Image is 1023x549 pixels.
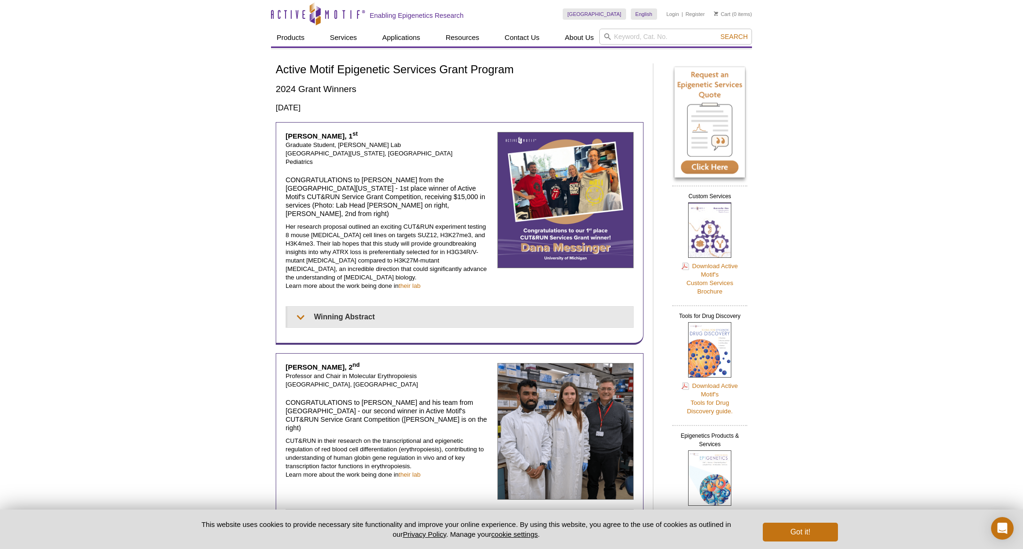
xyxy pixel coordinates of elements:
img: Custom Services [688,202,731,258]
a: Services [324,29,363,46]
summary: Winning Abstract [287,307,633,327]
strong: [PERSON_NAME], 2 [286,363,360,371]
img: Request an Epigenetic Services Quote [674,67,745,178]
span: Pediatrics [286,158,313,165]
img: Epigenetics Products & Services [688,450,731,506]
a: [GEOGRAPHIC_DATA] [563,8,626,20]
a: Applications [377,29,426,46]
li: | [682,8,683,20]
span: [GEOGRAPHIC_DATA][US_STATE], [GEOGRAPHIC_DATA] [286,150,452,157]
a: English [631,8,657,20]
h2: Epigenetics Products & Services [672,425,747,450]
li: (0 items) [714,8,752,20]
a: Products [271,29,310,46]
span: Professor and Chair in Molecular Erythropoiesis [286,372,417,379]
p: This website uses cookies to provide necessary site functionality and improve your online experie... [185,519,747,539]
a: Cart [714,11,730,17]
button: cookie settings [491,530,538,538]
a: Login [666,11,679,17]
span: Search [721,33,748,40]
img: Tools for Drug Discovery [688,322,731,378]
a: Register [685,11,705,17]
button: Got it! [763,523,838,541]
p: CUT&RUN in their research on the transcriptional and epigenetic regulation of red blood cell diff... [286,437,490,479]
strong: [PERSON_NAME], 1 [286,132,358,140]
h4: CONGRATULATIONS to [PERSON_NAME] from the [GEOGRAPHIC_DATA][US_STATE] - 1st place winner of Activ... [286,176,490,218]
sup: nd [353,362,360,368]
h2: Custom Services [672,186,747,202]
input: Keyword, Cat. No. [599,29,752,45]
a: About Us [559,29,600,46]
a: Download Active Motif'sTools for DrugDiscovery guide. [682,381,738,416]
a: Download Active Motif'sCustom ServicesBrochure [682,262,738,296]
span: Graduate Student, [PERSON_NAME] Lab [286,141,401,148]
img: Dana Messinger [497,132,634,269]
a: Contact Us [499,29,545,46]
h2: Tools for Drug Discovery [672,305,747,322]
a: Resources [440,29,485,46]
sup: st [353,131,358,137]
button: Search [718,32,751,41]
h3: [DATE] [276,102,643,114]
a: their lab [398,282,420,289]
div: Open Intercom Messenger [991,517,1014,540]
a: their lab [398,471,420,478]
span: [GEOGRAPHIC_DATA], [GEOGRAPHIC_DATA] [286,381,418,388]
img: Your Cart [714,11,718,16]
h1: Active Motif Epigenetic Services Grant Program [276,63,643,77]
p: Her research proposal outlined an exciting CUT&RUN experiment testing 8 mouse [MEDICAL_DATA] cell... [286,223,490,290]
h4: CONGRATULATIONS to [PERSON_NAME] and his team from [GEOGRAPHIC_DATA] - our second winner in Activ... [286,398,490,432]
img: John Strouboulis [497,363,634,500]
h2: 2024 Grant Winners [276,83,643,95]
h2: Enabling Epigenetics Research [370,11,464,20]
a: Privacy Policy [403,530,446,538]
